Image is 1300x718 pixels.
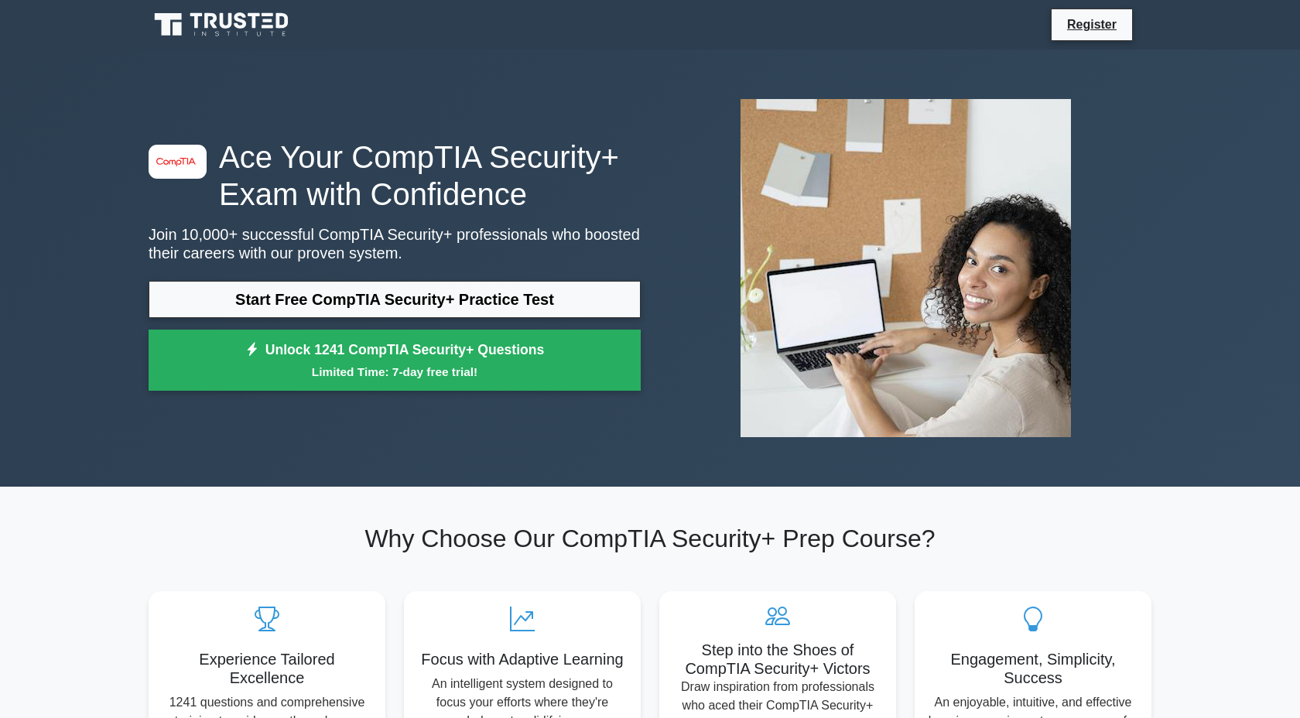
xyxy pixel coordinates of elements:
[149,225,641,262] p: Join 10,000+ successful CompTIA Security+ professionals who boosted their careers with our proven...
[149,138,641,213] h1: Ace Your CompTIA Security+ Exam with Confidence
[168,363,621,381] small: Limited Time: 7-day free trial!
[1058,15,1126,34] a: Register
[149,330,641,391] a: Unlock 1241 CompTIA Security+ QuestionsLimited Time: 7-day free trial!
[416,650,628,668] h5: Focus with Adaptive Learning
[161,650,373,687] h5: Experience Tailored Excellence
[927,650,1139,687] h5: Engagement, Simplicity, Success
[149,281,641,318] a: Start Free CompTIA Security+ Practice Test
[149,524,1151,553] h2: Why Choose Our CompTIA Security+ Prep Course?
[672,641,884,678] h5: Step into the Shoes of CompTIA Security+ Victors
